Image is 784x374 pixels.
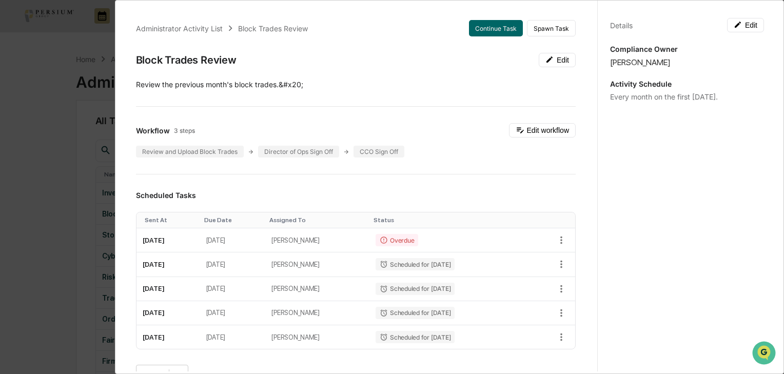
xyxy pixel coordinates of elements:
[10,150,18,158] div: 🔎
[200,301,266,325] td: [DATE]
[376,258,455,270] div: Scheduled for [DATE]
[6,125,70,144] a: 🖐️Preclearance
[136,228,200,252] td: [DATE]
[376,234,418,246] div: Overdue
[174,127,195,134] span: 3 steps
[727,18,764,32] button: Edit
[265,325,369,349] td: [PERSON_NAME]
[269,216,365,224] div: Toggle SortBy
[10,78,29,97] img: 1746055101610-c473b297-6a78-478c-a979-82029cc54cd1
[509,123,576,137] button: Edit workflow
[136,325,200,349] td: [DATE]
[21,129,66,140] span: Preclearance
[136,252,200,277] td: [DATE]
[376,331,455,343] div: Scheduled for [DATE]
[136,146,244,158] div: Review and Upload Block Trades
[610,57,764,67] div: [PERSON_NAME]
[258,146,339,158] div: Director of Ops Sign Off
[136,24,223,33] div: Administrator Activity List
[10,130,18,139] div: 🖐️
[469,20,523,36] button: Continue Task
[136,191,576,200] h3: Scheduled Tasks
[6,145,69,163] a: 🔎Data Lookup
[610,92,764,101] div: Every month on the first [DATE].
[200,277,266,301] td: [DATE]
[238,24,308,33] div: Block Trades Review
[85,129,127,140] span: Attestations
[265,301,369,325] td: [PERSON_NAME]
[610,80,764,88] p: Activity Schedule
[354,146,404,158] div: CCO Sign Off
[136,80,303,89] span: ​Review the previous month's block trades.&#x20;
[539,53,576,67] button: Edit
[610,21,633,30] div: Details
[136,301,200,325] td: [DATE]
[145,216,196,224] div: Toggle SortBy
[374,216,523,224] div: Toggle SortBy
[265,252,369,277] td: [PERSON_NAME]
[265,277,369,301] td: [PERSON_NAME]
[200,325,266,349] td: [DATE]
[527,20,576,36] button: Spawn Task
[70,125,131,144] a: 🗄️Attestations
[751,340,779,368] iframe: Open customer support
[174,82,187,94] button: Start new chat
[10,22,187,38] p: How can we help?
[74,130,83,139] div: 🗄️
[200,252,266,277] td: [DATE]
[376,307,455,319] div: Scheduled for [DATE]
[610,45,764,53] p: Compliance Owner
[35,78,168,89] div: Start new chat
[376,283,455,295] div: Scheduled for [DATE]
[35,89,130,97] div: We're available if you need us!
[21,149,65,159] span: Data Lookup
[200,228,266,252] td: [DATE]
[136,126,170,135] span: Workflow
[136,54,237,66] div: Block Trades Review
[72,173,124,182] a: Powered byPylon
[204,216,262,224] div: Toggle SortBy
[265,228,369,252] td: [PERSON_NAME]
[102,174,124,182] span: Pylon
[136,277,200,301] td: [DATE]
